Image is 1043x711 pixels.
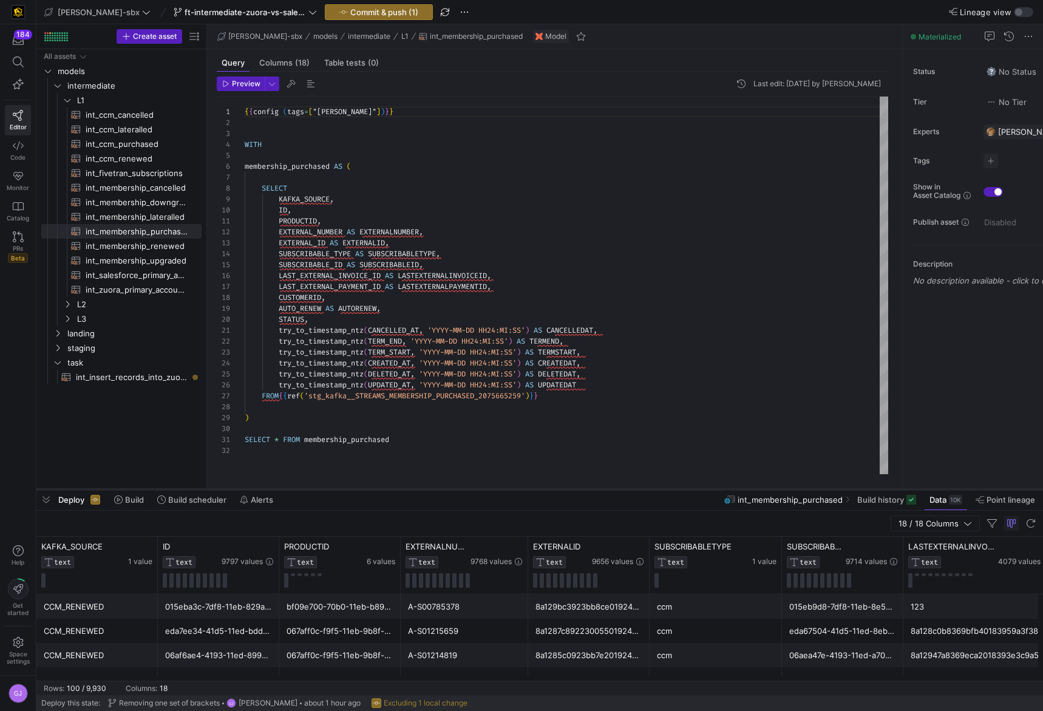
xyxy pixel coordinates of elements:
div: 22 [217,336,230,347]
span: , [410,347,415,357]
a: Code [5,135,31,166]
span: AUTORENEW [338,304,376,313]
span: about 1 hour ago [304,699,361,707]
a: int_membership_upgraded​​​​​​​​​​ [41,253,202,268]
div: Press SPACE to select this row. [41,297,202,311]
span: landing [67,327,200,341]
span: Get started [7,602,29,616]
span: Show in Asset Catalog [913,183,960,200]
span: } [529,391,534,401]
span: } [385,107,389,117]
span: 'stg_kafka__STREAMS_MEMBERSHIP_PURCHASED_207566525 [304,391,517,401]
span: ) [517,380,521,390]
a: int_membership_purchased​​​​​​​​​​ [41,224,202,239]
div: 25 [217,369,230,379]
span: AS [525,358,534,368]
button: Excluding 1 local change [369,695,471,711]
span: Materialized [919,32,961,41]
div: 20 [217,314,230,325]
div: 17 [217,281,230,292]
span: (18) [295,59,310,67]
span: EXTERNALID [342,238,385,248]
span: , [559,336,563,346]
span: ( [300,391,304,401]
span: , [321,293,325,302]
span: 'YYYY-MM-DD HH24:MI:SS' [419,358,517,368]
span: SUBSCRIBABLEID [359,260,419,270]
div: 12 [217,226,230,237]
span: int_fivetran_subscriptions​​​​​​​​​​ [86,166,188,180]
span: SUBSCRIBABLE_ID [279,260,342,270]
span: int_ccm_lateralled​​​​​​​​​​ [86,123,188,137]
span: { [249,107,253,117]
div: GJ [8,684,28,703]
span: CREATED_AT [368,358,410,368]
span: Create asset [133,32,177,41]
div: Press SPACE to select this row. [41,78,202,93]
div: Press SPACE to select this row. [41,93,202,107]
span: CUSTOMERID [279,293,321,302]
span: AS [385,282,393,291]
span: models [58,64,200,78]
span: intermediate [67,79,200,93]
div: Press SPACE to select this row. [41,268,202,282]
span: ) [245,413,249,423]
span: Tags [913,157,974,165]
span: 'YYYY-MM-DD HH24:MI:SS' [419,369,517,379]
span: , [330,194,334,204]
span: int_membership_renewed​​​​​​​​​​ [86,239,188,253]
span: LAST_EXTERNAL_PAYMENT_ID [279,282,381,291]
span: AS [534,325,542,335]
a: int_membership_renewed​​​​​​​​​​ [41,239,202,253]
span: Alerts [251,495,273,505]
span: config [253,107,279,117]
span: TERMSTART [538,347,576,357]
span: int_membership_purchased [430,32,523,41]
span: Table tests [324,59,379,67]
span: Space settings [7,650,30,665]
span: PRs [13,245,23,252]
span: Columns [259,59,310,67]
div: Press SPACE to select this row. [41,224,202,239]
span: task [67,356,200,370]
span: DELETED_AT [368,369,410,379]
div: Press SPACE to select this row. [41,195,202,209]
span: int_membership_downgraded​​​​​​​​​​ [86,196,188,209]
span: try_to_timestamp_ntz [279,358,364,368]
div: 1 [217,106,230,117]
button: int_membership_purchased [416,29,526,44]
div: 23 [217,347,230,358]
div: Press SPACE to select this row. [41,180,202,195]
div: 9 [217,194,230,205]
span: , [402,336,406,346]
span: , [410,358,415,368]
span: int_salesforce_primary_account​​​​​​​​​​ [86,268,188,282]
span: Status [913,67,974,76]
span: LAST_EXTERNAL_INVOICE_ID [279,271,381,281]
div: Press SPACE to select this row. [41,209,202,224]
div: 28 [217,401,230,412]
div: Press SPACE to select this row. [41,239,202,253]
span: membership_purchased [245,162,330,171]
span: CANCELLEDAT [546,325,593,335]
div: Press SPACE to select this row. [41,166,202,180]
button: No tierNo Tier [984,94,1030,110]
span: L2 [77,298,200,311]
span: No Tier [987,97,1027,107]
a: int_fivetran_subscriptions​​​​​​​​​​ [41,166,202,180]
a: int_membership_lateralled​​​​​​​​​​ [41,209,202,224]
span: [ [308,107,313,117]
span: AS [334,162,342,171]
span: AS [525,369,534,379]
span: { [245,107,249,117]
div: 24 [217,358,230,369]
a: https://storage.googleapis.com/y42-prod-data-exchange/images/uAsz27BndGEK0hZWDFeOjoxA7jCwgK9jE472... [5,2,31,22]
div: 10K [949,495,962,505]
button: Help [5,540,31,571]
a: int_salesforce_primary_account​​​​​​​​​​ [41,268,202,282]
span: [PERSON_NAME] [239,699,297,707]
div: 8 [217,183,230,194]
span: (0) [368,59,379,67]
span: L1 [401,32,409,41]
div: Press SPACE to select this row. [41,107,202,122]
